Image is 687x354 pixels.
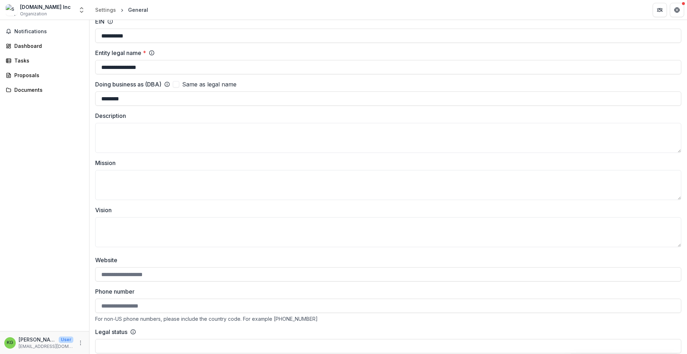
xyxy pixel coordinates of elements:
span: Same as legal name [182,80,237,89]
label: EIN [95,17,104,26]
div: Dashboard [14,42,81,50]
p: [PERSON_NAME] [19,336,56,343]
div: Proposals [14,71,81,79]
button: Get Help [670,3,684,17]
nav: breadcrumb [92,5,151,15]
button: Partners [653,3,667,17]
label: Mission [95,159,677,167]
label: Description [95,111,677,120]
label: Entity legal name [95,49,146,57]
p: User [59,336,73,343]
div: Settings [95,6,116,14]
label: Phone number [95,287,677,296]
a: Tasks [3,55,86,66]
div: General [128,6,148,14]
button: Notifications [3,26,86,37]
a: Proposals [3,69,86,81]
label: Website [95,256,677,264]
span: Organization [20,11,47,17]
img: seeJesus.net Inc [6,4,17,16]
button: Open entity switcher [77,3,87,17]
div: Tasks [14,57,81,64]
div: For non-US phone numbers, please include the country code. For example [PHONE_NUMBER] [95,316,681,322]
div: Documents [14,86,81,94]
label: Vision [95,206,677,214]
div: Keith Grant [7,340,13,345]
button: More [76,339,85,347]
label: Doing business as (DBA) [95,80,161,89]
label: Legal status [95,328,127,336]
span: Notifications [14,29,83,35]
p: [EMAIL_ADDRESS][DOMAIN_NAME] [19,343,73,350]
a: Documents [3,84,86,96]
a: Settings [92,5,119,15]
a: Dashboard [3,40,86,52]
div: [DOMAIN_NAME] Inc [20,3,71,11]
